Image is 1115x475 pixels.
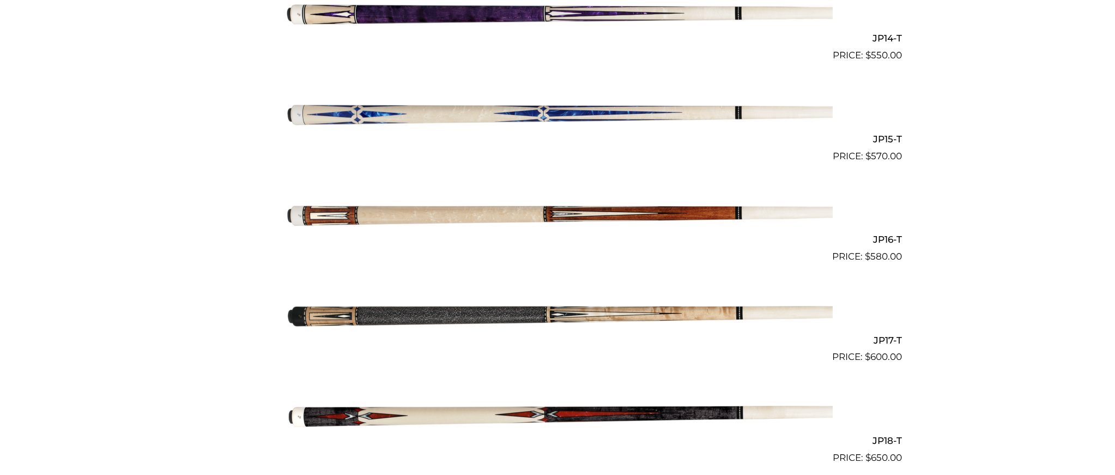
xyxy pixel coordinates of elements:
[213,67,902,163] a: JP15-T $570.00
[282,268,833,360] img: JP17-T
[213,369,902,465] a: JP18-T $650.00
[865,351,902,362] bdi: 600.00
[213,330,902,350] h2: JP17-T
[865,151,902,161] bdi: 570.00
[213,230,902,250] h2: JP16-T
[213,430,902,450] h2: JP18-T
[865,50,902,61] bdi: 550.00
[213,268,902,364] a: JP17-T $600.00
[865,452,902,463] bdi: 650.00
[865,50,871,61] span: $
[865,351,870,362] span: $
[213,129,902,149] h2: JP15-T
[282,67,833,159] img: JP15-T
[865,452,871,463] span: $
[282,369,833,460] img: JP18-T
[865,251,902,262] bdi: 580.00
[213,168,902,264] a: JP16-T $580.00
[865,251,870,262] span: $
[865,151,871,161] span: $
[213,28,902,49] h2: JP14-T
[282,168,833,260] img: JP16-T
